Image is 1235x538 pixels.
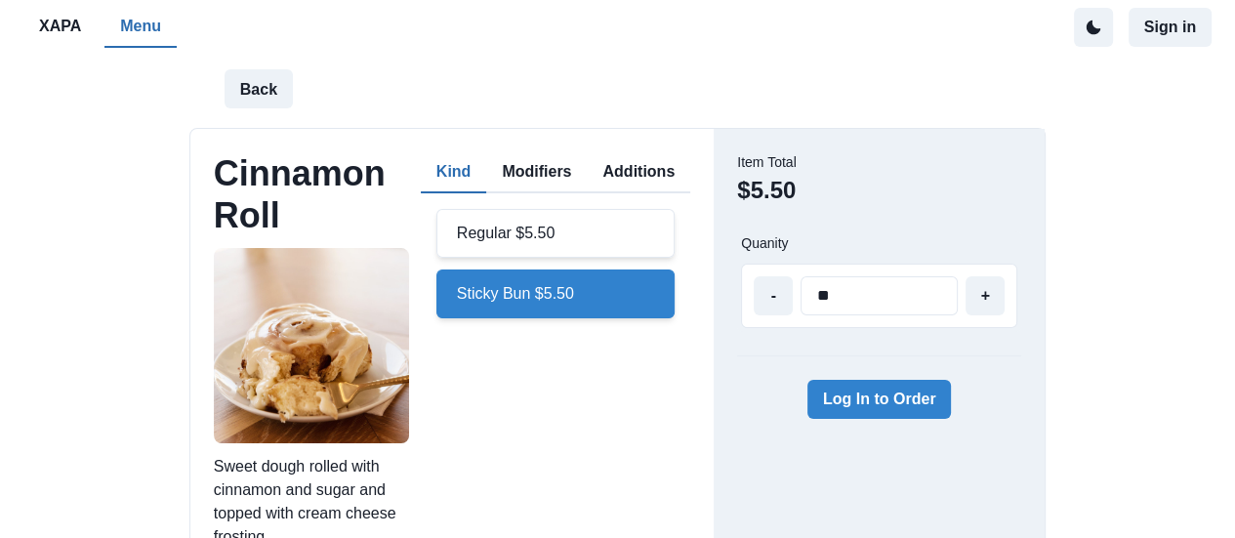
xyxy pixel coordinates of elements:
button: Additions [587,152,690,193]
button: Kind [421,152,487,193]
div: Sticky Bun $5.50 [436,269,675,318]
img: original.jpeg [214,248,409,443]
button: + [966,276,1005,315]
p: XAPA [39,15,81,38]
div: Regular $5.50 [436,209,675,258]
button: Log In to Order [807,380,952,419]
dd: $5.50 [737,173,796,208]
button: active dark theme mode [1074,8,1113,47]
p: Menu [120,15,161,38]
h2: Cinnamon Roll [214,152,409,236]
button: Modifiers [486,152,587,193]
dt: Item Total [737,152,796,173]
p: Quanity [741,235,788,252]
button: Sign in [1129,8,1212,47]
button: Back [225,69,293,108]
button: - [754,276,793,315]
